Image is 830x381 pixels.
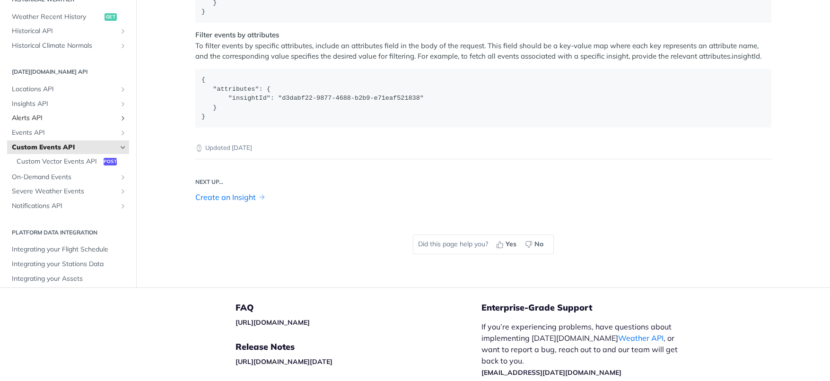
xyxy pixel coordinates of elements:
button: Hide subpages for Custom Events API [119,144,127,151]
a: Alerts APIShow subpages for Alerts API [7,111,129,125]
button: Show subpages for Locations API [119,86,127,93]
h2: Platform DATA integration [7,228,129,237]
a: Severe Weather EventsShow subpages for Severe Weather Events [7,184,129,199]
a: Integrating your Stations Data [7,257,129,271]
span: Yes [506,239,516,249]
a: Create an Insight [195,191,256,203]
span: Events API [12,128,117,138]
a: [URL][DOMAIN_NAME][DATE] [236,357,332,366]
span: Custom Vector Events API [17,157,101,166]
strong: Filter events by attributes [195,30,279,39]
a: Historical Climate NormalsShow subpages for Historical Climate Normals [7,39,129,53]
button: No [522,237,549,251]
a: Weather API [618,333,664,343]
span: Locations API [12,85,117,94]
span: On-Demand Events [12,173,117,182]
a: On-Demand EventsShow subpages for On-Demand Events [7,170,129,184]
span: post [104,158,117,165]
span: Historical API [12,26,117,36]
h2: [DATE][DOMAIN_NAME] API [7,68,129,76]
span: Notifications API [12,201,117,211]
span: No [534,239,543,249]
a: Custom Vector Events APIpost [12,155,129,169]
h5: Enterprise-Grade Support [481,302,703,313]
span: get [105,13,117,21]
h5: Release Notes [236,341,481,353]
a: [EMAIL_ADDRESS][DATE][DOMAIN_NAME] [481,368,621,377]
span: Integrating your Assets [12,274,127,284]
span: Severe Weather Events [12,187,117,196]
a: Historical APIShow subpages for Historical API [7,24,129,38]
span: Integrating your Flight Schedule [12,245,127,254]
a: Notifications APIShow subpages for Notifications API [7,199,129,213]
a: Integrating your Flight Schedule [7,242,129,257]
div: Did this page help you? [413,234,554,254]
a: Custom Events APIHide subpages for Custom Events API [7,140,129,155]
a: Weather Recent Historyget [7,10,129,24]
button: Show subpages for Insights API [119,100,127,108]
span: Insights API [12,99,117,109]
button: Show subpages for Events API [119,129,127,137]
a: Insights APIShow subpages for Insights API [7,97,129,111]
span: Integrating your Stations Data [12,260,127,269]
button: Show subpages for Alerts API [119,114,127,122]
a: Events APIShow subpages for Events API [7,126,129,140]
h5: FAQ [236,302,481,313]
span: { "attributes": { "insightId": "d3dabf22-9877-4688-b2b9-e71eaf521838" } } [201,76,431,120]
a: Locations APIShow subpages for Locations API [7,82,129,96]
button: Show subpages for Severe Weather Events [119,188,127,195]
a: Integrating your Assets [7,272,129,286]
p: If you’re experiencing problems, have questions about implementing [DATE][DOMAIN_NAME] , or want ... [481,321,688,378]
button: Show subpages for On-Demand Events [119,173,127,181]
p: To filter events by specific attributes, include an attributes field in the body of the request. ... [195,30,771,62]
button: Yes [493,237,522,251]
span: Weather Recent History [12,12,102,22]
div: Next up... [195,178,223,186]
button: Show subpages for Historical Climate Normals [119,42,127,50]
button: Show subpages for Historical API [119,27,127,35]
p: Updated [DATE] [195,143,771,153]
button: Show subpages for Notifications API [119,202,127,210]
a: [URL][DOMAIN_NAME] [236,318,310,327]
span: Historical Climate Normals [12,41,117,51]
span: Custom Events API [12,143,117,152]
span: Alerts API [12,113,117,123]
